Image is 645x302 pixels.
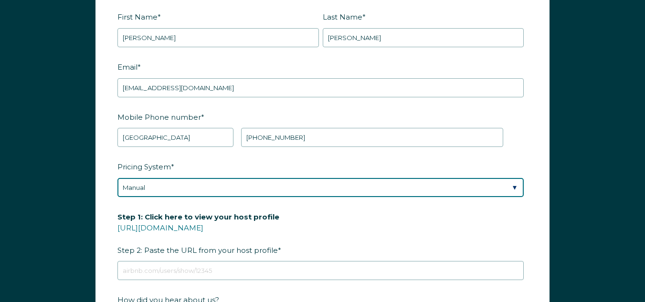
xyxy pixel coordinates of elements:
span: Step 2: Paste the URL from your host profile [117,209,279,258]
span: Mobile Phone number [117,110,201,125]
input: airbnb.com/users/show/12345 [117,261,524,280]
span: Last Name [323,10,362,24]
span: Step 1: Click here to view your host profile [117,209,279,224]
span: First Name [117,10,158,24]
span: Pricing System [117,159,171,174]
a: [URL][DOMAIN_NAME] [117,223,203,232]
span: Email [117,60,137,74]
